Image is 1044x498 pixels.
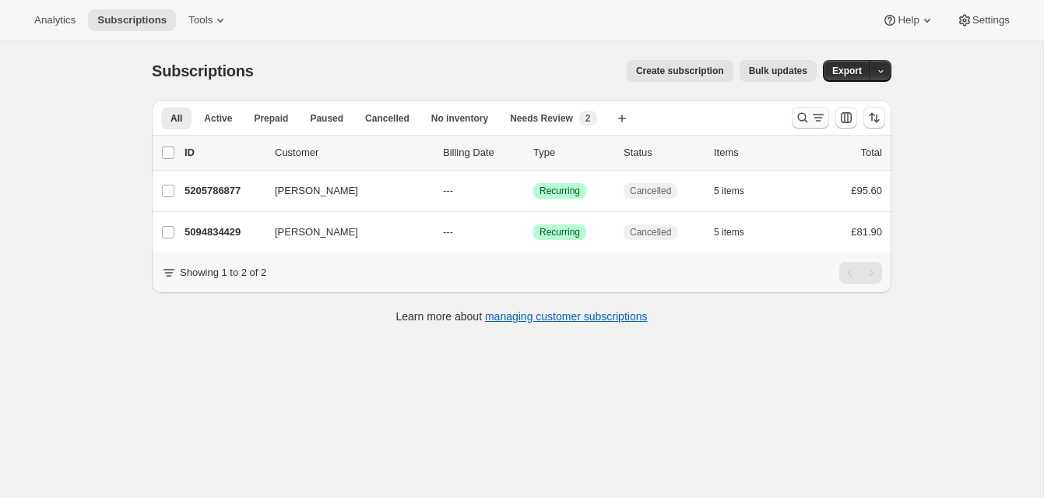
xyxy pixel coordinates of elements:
[170,112,182,125] span: All
[714,180,761,202] button: 5 items
[947,9,1019,31] button: Settings
[861,145,882,161] p: Total
[873,9,944,31] button: Help
[630,185,671,197] span: Cancelled
[485,310,648,323] a: managing customer subscriptions
[749,65,807,77] span: Bulk updates
[204,112,232,125] span: Active
[540,226,580,238] span: Recurring
[510,112,573,125] span: Needs Review
[265,220,421,245] button: [PERSON_NAME]
[898,14,919,26] span: Help
[851,185,882,196] span: £95.60
[180,265,266,281] p: Showing 1 to 2 of 2
[185,145,882,161] div: IDCustomerBilling DateTypeStatusItemsTotal
[431,112,488,125] span: No inventory
[832,65,862,77] span: Export
[533,145,611,161] div: Type
[443,226,453,238] span: ---
[624,145,701,161] p: Status
[835,107,857,129] button: Customize table column order and visibility
[714,185,744,197] span: 5 items
[179,9,237,31] button: Tools
[585,112,591,125] span: 2
[823,60,871,82] button: Export
[636,65,724,77] span: Create subscription
[396,309,648,324] p: Learn more about
[714,145,792,161] div: Items
[714,226,744,238] span: 5 items
[188,14,213,26] span: Tools
[265,178,421,203] button: [PERSON_NAME]
[185,183,262,199] p: 5205786877
[627,60,733,82] button: Create subscription
[185,145,262,161] p: ID
[97,14,167,26] span: Subscriptions
[34,14,76,26] span: Analytics
[185,180,882,202] div: 5205786877[PERSON_NAME]---SuccessRecurringCancelled5 items£95.60
[839,262,882,284] nav: Pagination
[88,9,176,31] button: Subscriptions
[185,224,262,240] p: 5094834429
[152,62,254,79] span: Subscriptions
[610,108,634,129] button: Create new view
[972,14,1010,26] span: Settings
[365,112,410,125] span: Cancelled
[443,145,521,161] p: Billing Date
[254,112,288,125] span: Prepaid
[443,185,453,196] span: ---
[310,112,343,125] span: Paused
[275,224,358,240] span: [PERSON_NAME]
[275,145,431,161] p: Customer
[185,221,882,243] div: 5094834429[PERSON_NAME]---SuccessRecurringCancelled5 items£81.90
[630,226,671,238] span: Cancelled
[740,60,817,82] button: Bulk updates
[275,183,358,199] span: [PERSON_NAME]
[25,9,85,31] button: Analytics
[540,185,580,197] span: Recurring
[792,107,829,129] button: Search and filter results
[714,221,761,243] button: 5 items
[863,107,885,129] button: Sort the results
[851,226,882,238] span: £81.90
